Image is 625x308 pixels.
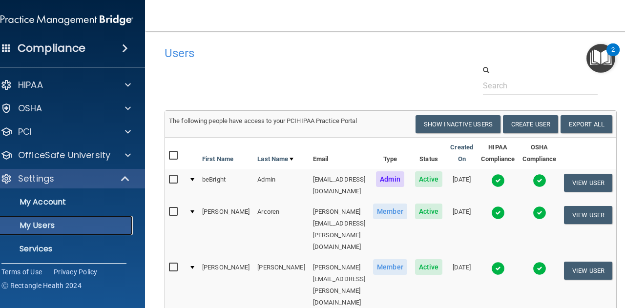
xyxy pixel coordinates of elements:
[450,142,473,165] a: Created On
[18,126,32,138] p: PCI
[415,259,443,275] span: Active
[415,204,443,219] span: Active
[533,174,546,187] img: tick.e7d51cea.svg
[415,171,443,187] span: Active
[491,262,505,275] img: tick.e7d51cea.svg
[411,138,447,169] th: Status
[18,173,54,185] p: Settings
[503,115,558,133] button: Create User
[564,174,612,192] button: View User
[533,206,546,220] img: tick.e7d51cea.svg
[611,50,615,62] div: 2
[309,138,370,169] th: Email
[446,169,477,202] td: [DATE]
[0,173,130,185] a: Settings
[0,103,131,114] a: OSHA
[202,153,233,165] a: First Name
[1,267,42,277] a: Terms of Use
[169,117,357,124] span: The following people have access to your PCIHIPAA Practice Portal
[253,169,309,202] td: Admin
[561,115,612,133] a: Export All
[477,138,519,169] th: HIPAA Compliance
[533,262,546,275] img: tick.e7d51cea.svg
[519,138,560,169] th: OSHA Compliance
[18,149,110,161] p: OfficeSafe University
[253,202,309,257] td: Arcoren
[586,44,615,73] button: Open Resource Center, 2 new notifications
[309,202,370,257] td: [PERSON_NAME][EMAIL_ADDRESS][PERSON_NAME][DOMAIN_NAME]
[373,204,407,219] span: Member
[373,259,407,275] span: Member
[0,149,131,161] a: OfficeSafe University
[198,169,253,202] td: beBright
[446,202,477,257] td: [DATE]
[18,103,42,114] p: OSHA
[483,77,598,95] input: Search
[564,262,612,280] button: View User
[491,174,505,187] img: tick.e7d51cea.svg
[0,10,133,30] img: PMB logo
[0,79,131,91] a: HIPAA
[1,281,82,290] span: Ⓒ Rectangle Health 2024
[564,206,612,224] button: View User
[54,267,98,277] a: Privacy Policy
[18,41,85,55] h4: Compliance
[198,202,253,257] td: [PERSON_NAME]
[165,47,422,60] h4: Users
[491,206,505,220] img: tick.e7d51cea.svg
[376,171,404,187] span: Admin
[416,115,500,133] button: Show Inactive Users
[257,153,293,165] a: Last Name
[309,169,370,202] td: [EMAIL_ADDRESS][DOMAIN_NAME]
[369,138,411,169] th: Type
[0,126,131,138] a: PCI
[18,79,43,91] p: HIPAA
